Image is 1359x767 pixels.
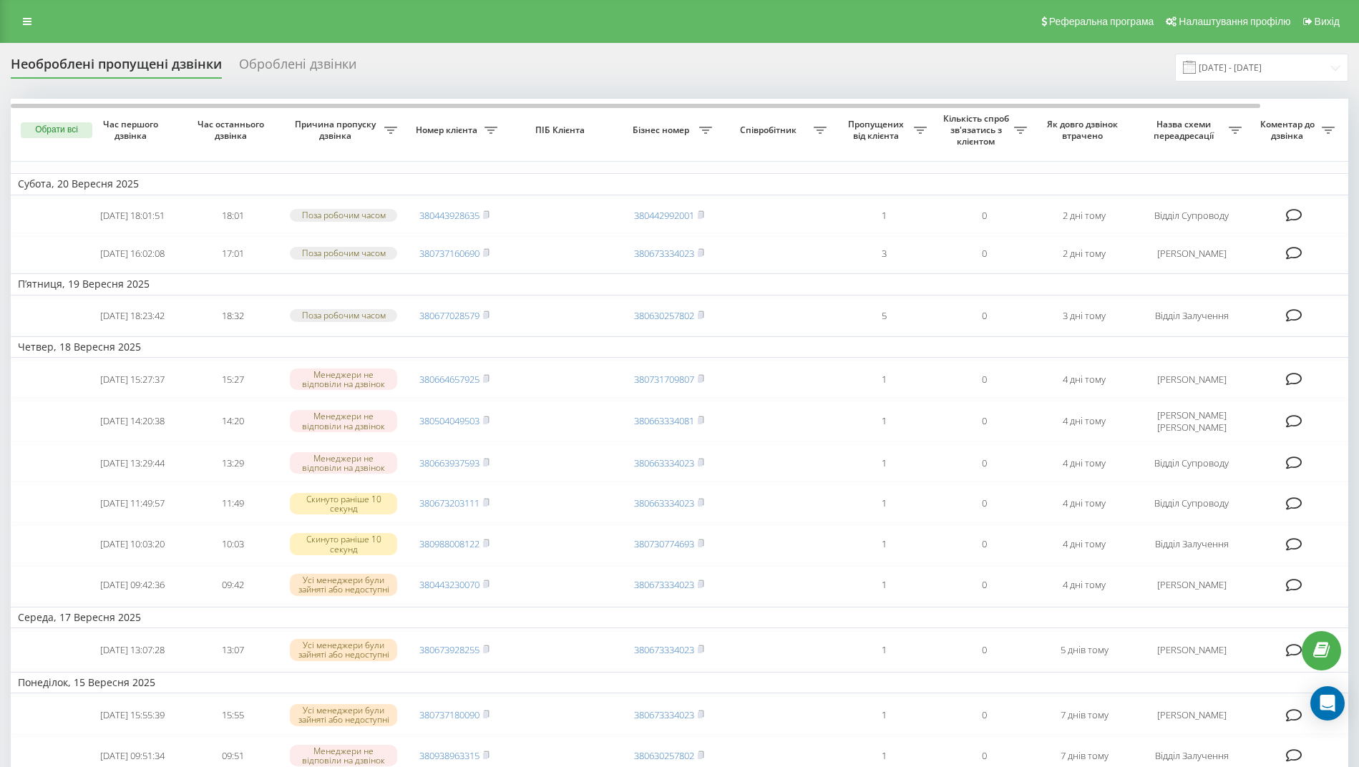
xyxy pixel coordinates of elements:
[1134,696,1249,734] td: [PERSON_NAME]
[94,119,171,141] span: Час першого дзвінка
[1256,119,1322,141] span: Коментар до дзвінка
[419,309,479,322] a: 380677028579
[182,566,283,604] td: 09:42
[82,484,182,522] td: [DATE] 11:49:57
[419,497,479,509] a: 380673203111
[290,533,397,555] div: Скинуто раніше 10 секунд
[634,537,694,550] a: 380730774693
[1034,198,1134,233] td: 2 дні тому
[841,119,914,141] span: Пропущених від клієнта
[1034,484,1134,522] td: 4 дні тому
[634,749,694,762] a: 380630257802
[182,198,283,233] td: 18:01
[1134,566,1249,604] td: [PERSON_NAME]
[419,456,479,469] a: 380663937593
[1134,361,1249,399] td: [PERSON_NAME]
[182,631,283,669] td: 13:07
[82,298,182,333] td: [DATE] 18:23:42
[411,124,484,136] span: Номер клієнта
[1034,696,1134,734] td: 7 днів тому
[419,537,479,550] a: 380988008122
[1134,484,1249,522] td: Відділ Супроводу
[290,368,397,390] div: Менеджери не відповіли на дзвінок
[82,566,182,604] td: [DATE] 09:42:36
[834,444,934,482] td: 1
[1134,298,1249,333] td: Відділ Залучення
[419,414,479,427] a: 380504049503
[1034,361,1134,399] td: 4 дні тому
[1141,119,1229,141] span: Назва схеми переадресації
[934,484,1034,522] td: 0
[82,236,182,271] td: [DATE] 16:02:08
[634,456,694,469] a: 380663334023
[1134,401,1249,441] td: [PERSON_NAME] [PERSON_NAME]
[634,643,694,656] a: 380673334023
[419,373,479,386] a: 380664657925
[634,708,694,721] a: 380673334023
[1134,236,1249,271] td: [PERSON_NAME]
[11,57,222,79] div: Необроблені пропущені дзвінки
[634,209,694,222] a: 380442992001
[834,566,934,604] td: 1
[934,696,1034,734] td: 0
[1310,686,1345,720] div: Open Intercom Messenger
[82,401,182,441] td: [DATE] 14:20:38
[934,198,1034,233] td: 0
[419,578,479,591] a: 380443230070
[834,484,934,522] td: 1
[1034,525,1134,563] td: 4 дні тому
[182,444,283,482] td: 13:29
[82,444,182,482] td: [DATE] 13:29:44
[419,708,479,721] a: 380737180090
[834,236,934,271] td: 3
[634,373,694,386] a: 380731709807
[634,414,694,427] a: 380663334081
[82,361,182,399] td: [DATE] 15:27:37
[1134,631,1249,669] td: [PERSON_NAME]
[934,298,1034,333] td: 0
[182,236,283,271] td: 17:01
[517,124,607,136] span: ПІБ Клієнта
[834,401,934,441] td: 1
[182,361,283,399] td: 15:27
[290,309,397,321] div: Поза робочим часом
[182,401,283,441] td: 14:20
[726,124,814,136] span: Співробітник
[1179,16,1290,27] span: Налаштування профілю
[1034,444,1134,482] td: 4 дні тому
[934,444,1034,482] td: 0
[834,525,934,563] td: 1
[82,525,182,563] td: [DATE] 10:03:20
[419,209,479,222] a: 380443928635
[182,484,283,522] td: 11:49
[834,631,934,669] td: 1
[1034,631,1134,669] td: 5 днів тому
[290,704,397,726] div: Усі менеджери були зайняті або недоступні
[934,236,1034,271] td: 0
[239,57,356,79] div: Оброблені дзвінки
[419,643,479,656] a: 380673928255
[634,247,694,260] a: 380673334023
[626,124,699,136] span: Бізнес номер
[290,452,397,474] div: Менеджери не відповіли на дзвінок
[1034,298,1134,333] td: 3 дні тому
[934,525,1034,563] td: 0
[934,631,1034,669] td: 0
[21,122,92,138] button: Обрати всі
[1034,401,1134,441] td: 4 дні тому
[290,493,397,514] div: Скинуто раніше 10 секунд
[182,525,283,563] td: 10:03
[290,247,397,259] div: Поза робочим часом
[934,566,1034,604] td: 0
[834,361,934,399] td: 1
[1034,236,1134,271] td: 2 дні тому
[1046,119,1123,141] span: Як довго дзвінок втрачено
[290,119,384,141] span: Причина пропуску дзвінка
[419,749,479,762] a: 380938963315
[634,578,694,591] a: 380673334023
[290,209,397,221] div: Поза робочим часом
[941,113,1014,147] span: Кількість спроб зв'язатись з клієнтом
[182,298,283,333] td: 18:32
[1134,525,1249,563] td: Відділ Залучення
[419,247,479,260] a: 380737160690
